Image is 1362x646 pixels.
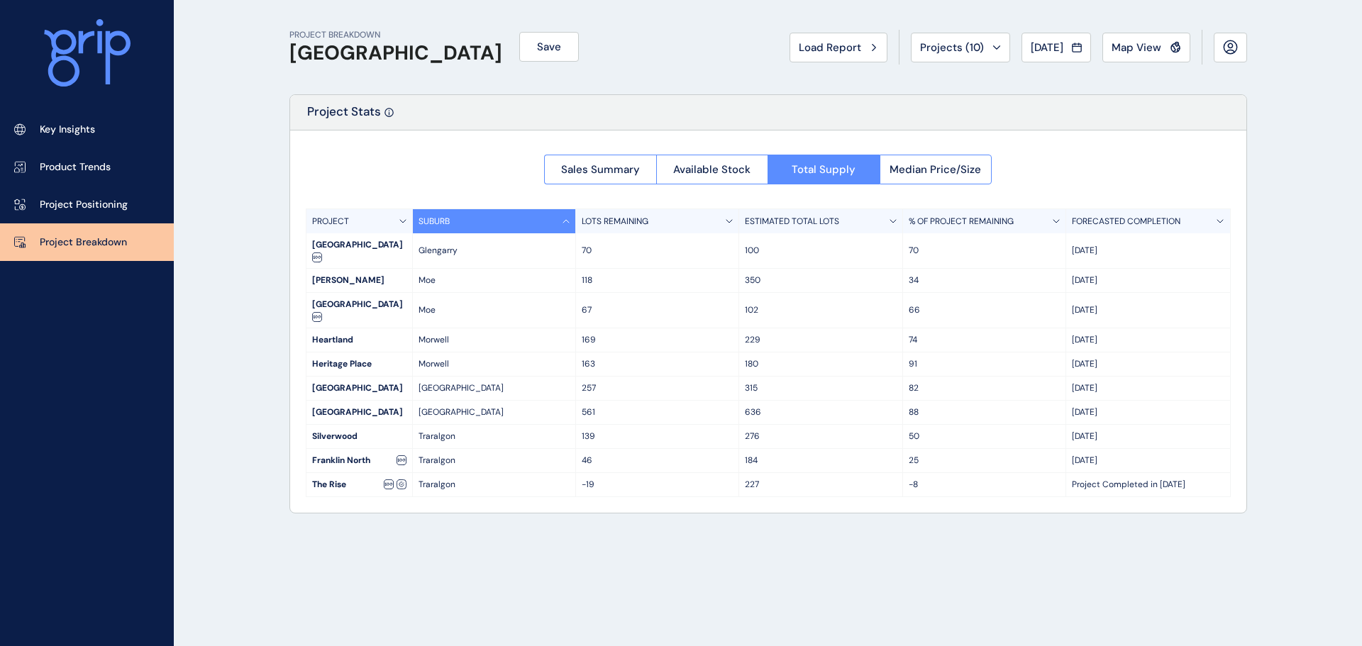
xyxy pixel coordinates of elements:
[537,40,561,54] span: Save
[1072,304,1224,316] p: [DATE]
[306,401,412,424] div: [GEOGRAPHIC_DATA]
[920,40,984,55] span: Projects ( 10 )
[1072,406,1224,418] p: [DATE]
[312,216,349,228] p: PROJECT
[582,304,733,316] p: 67
[289,29,502,41] p: PROJECT BREAKDOWN
[792,162,856,177] span: Total Supply
[909,382,1060,394] p: 82
[582,358,733,370] p: 163
[582,455,733,467] p: 46
[419,479,570,491] p: Traralgon
[419,245,570,257] p: Glengarry
[419,382,570,394] p: [GEOGRAPHIC_DATA]
[582,245,733,257] p: 70
[745,216,839,228] p: ESTIMATED TOTAL LOTS
[419,358,570,370] p: Morwell
[909,430,1060,442] p: 50
[768,155,880,184] button: Total Supply
[289,41,502,65] h1: [GEOGRAPHIC_DATA]
[582,382,733,394] p: 257
[306,425,412,448] div: Silverwood
[745,245,896,257] p: 100
[40,235,127,250] p: Project Breakdown
[306,293,412,328] div: [GEOGRAPHIC_DATA]
[419,216,450,228] p: SUBURB
[561,162,640,177] span: Sales Summary
[582,216,648,228] p: LOTS REMAINING
[673,162,751,177] span: Available Stock
[1102,33,1190,62] button: Map View
[745,430,896,442] p: 276
[745,358,896,370] p: 180
[1072,334,1224,346] p: [DATE]
[582,430,733,442] p: 139
[40,160,111,174] p: Product Trends
[1072,216,1180,228] p: FORECASTED COMPLETION
[909,334,1060,346] p: 74
[745,334,896,346] p: 229
[1072,382,1224,394] p: [DATE]
[40,198,128,212] p: Project Positioning
[880,155,992,184] button: Median Price/Size
[582,274,733,286] p: 118
[306,233,412,268] div: [GEOGRAPHIC_DATA]
[1112,40,1161,55] span: Map View
[909,358,1060,370] p: 91
[911,33,1010,62] button: Projects (10)
[582,334,733,346] p: 169
[306,377,412,400] div: [GEOGRAPHIC_DATA]
[419,304,570,316] p: Moe
[306,328,412,352] div: Heartland
[419,406,570,418] p: [GEOGRAPHIC_DATA]
[909,479,1060,491] p: -8
[419,334,570,346] p: Morwell
[1072,479,1224,491] p: Project Completed in [DATE]
[1072,358,1224,370] p: [DATE]
[656,155,768,184] button: Available Stock
[306,269,412,292] div: [PERSON_NAME]
[909,274,1060,286] p: 34
[582,406,733,418] p: 561
[799,40,861,55] span: Load Report
[745,479,896,491] p: 227
[745,382,896,394] p: 315
[1072,274,1224,286] p: [DATE]
[582,479,733,491] p: -19
[909,245,1060,257] p: 70
[419,455,570,467] p: Traralgon
[909,304,1060,316] p: 66
[519,32,579,62] button: Save
[745,304,896,316] p: 102
[307,104,381,130] p: Project Stats
[1072,430,1224,442] p: [DATE]
[1072,245,1224,257] p: [DATE]
[544,155,656,184] button: Sales Summary
[419,274,570,286] p: Moe
[890,162,981,177] span: Median Price/Size
[419,430,570,442] p: Traralgon
[909,455,1060,467] p: 25
[909,216,1014,228] p: % OF PROJECT REMAINING
[1031,40,1063,55] span: [DATE]
[40,123,95,137] p: Key Insights
[306,352,412,376] div: Heritage Place
[1021,33,1091,62] button: [DATE]
[306,473,412,496] div: The Rise
[745,274,896,286] p: 350
[745,455,896,467] p: 184
[909,406,1060,418] p: 88
[790,33,887,62] button: Load Report
[1072,455,1224,467] p: [DATE]
[306,449,412,472] div: Franklin North
[745,406,896,418] p: 636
